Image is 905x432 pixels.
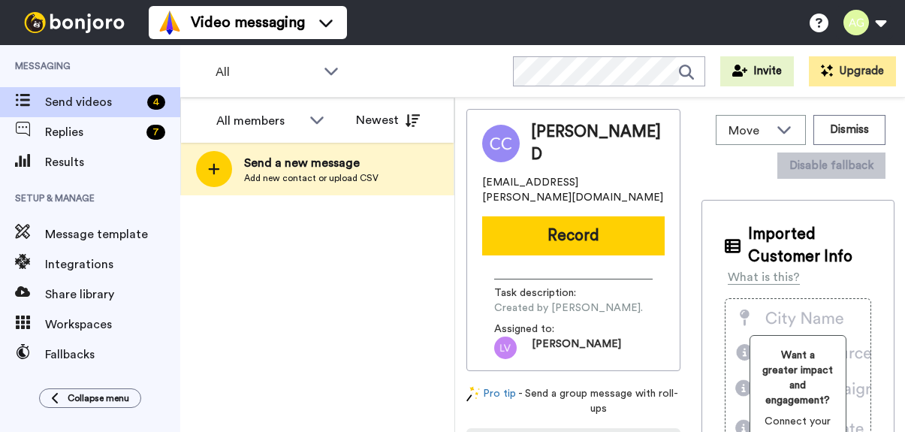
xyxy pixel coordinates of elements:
span: Share library [45,285,180,304]
span: Send videos [45,93,141,111]
div: 7 [146,125,165,140]
span: Replies [45,123,140,141]
a: Pro tip [466,386,516,416]
span: Workspaces [45,316,180,334]
img: lv.png [494,337,517,359]
span: Add new contact or upload CSV [244,172,379,184]
span: Created by [PERSON_NAME]. [494,301,643,316]
span: Want a greater impact and engagement? [762,348,834,408]
img: bj-logo-header-white.svg [18,12,131,33]
button: Disable fallback [777,153,885,179]
span: Assigned to: [494,322,599,337]
button: Newest [345,105,431,135]
span: Results [45,153,180,171]
span: Move [729,122,769,140]
span: All [216,63,316,81]
button: Record [482,216,665,255]
span: [PERSON_NAME] D [531,121,663,166]
div: All members [216,112,302,130]
button: Dismiss [813,115,885,145]
button: Invite [720,56,794,86]
span: Message template [45,225,180,243]
img: vm-color.svg [158,11,182,35]
img: magic-wand.svg [466,386,480,402]
span: Imported Customer Info [748,223,871,268]
div: 4 [147,95,165,110]
span: [PERSON_NAME] [532,337,621,359]
div: - Send a group message with roll-ups [466,386,680,416]
span: Fallbacks [45,346,180,364]
span: Video messaging [191,12,305,33]
span: Task description : [494,285,599,301]
button: Collapse menu [39,388,141,408]
span: Send a new message [244,154,379,172]
span: [EMAIL_ADDRESS][PERSON_NAME][DOMAIN_NAME] [482,175,665,205]
span: Integrations [45,255,180,273]
span: Collapse menu [68,392,129,404]
button: Upgrade [809,56,896,86]
div: What is this? [728,268,800,286]
img: Image of COAN, CLAY D [482,125,520,162]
